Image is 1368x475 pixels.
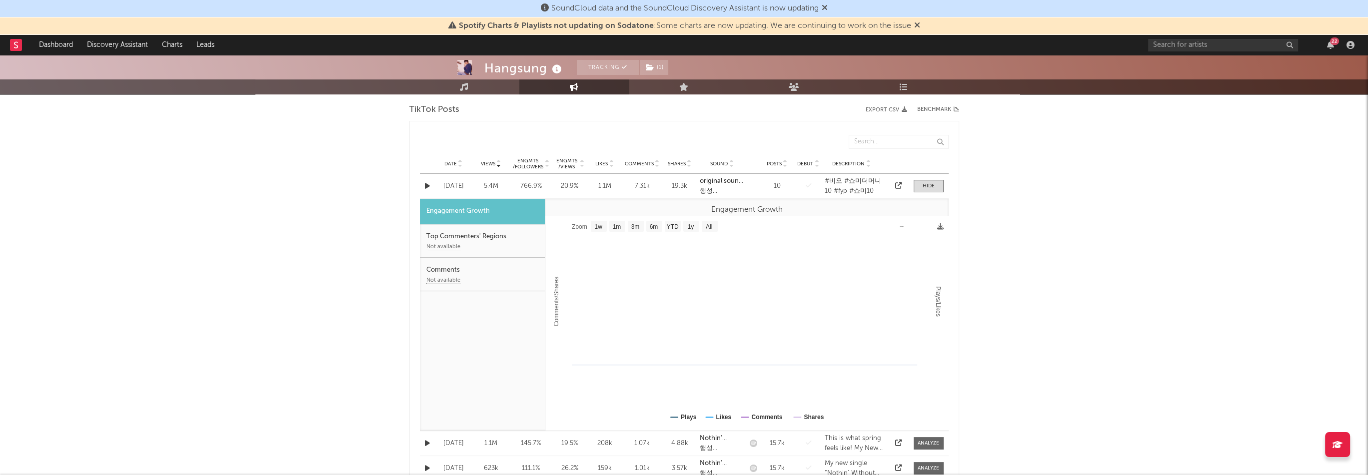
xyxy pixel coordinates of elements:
div: 1.01k [625,464,660,474]
div: 7.31k [625,181,660,191]
button: Export CSV [866,107,907,113]
span: TikTok Posts [409,104,459,116]
div: 145.7 % [512,439,550,449]
text: Plays [681,414,697,421]
div: 5.4M [475,181,507,191]
div: 행성 HangSung [700,186,745,196]
span: Views [481,161,495,167]
a: Nothin' Without You행성 HangSung [700,434,745,453]
div: 111.1 % [512,464,550,474]
div: 22 [1330,37,1339,45]
span: Spotify Charts & Playlists not updating on Sodatone [459,22,654,30]
input: Search... [849,135,949,149]
a: original sound - _hangsung_행성 HangSung [700,176,745,196]
div: #비오 #쇼미더머니10 #fyp #쇼미10 [825,176,886,196]
div: 행성 HangSung [700,444,745,454]
div: Engmts / Views [555,158,579,170]
div: Engmts / Followers [512,158,544,170]
strong: Nothin' Without You [700,435,738,452]
div: 1.07k [625,439,660,449]
text: Comments/Shares [552,277,559,326]
span: Dismiss [914,22,920,30]
div: 19.3k [665,181,695,191]
div: 20.9 % [555,181,585,191]
div: 15.7k [762,439,792,449]
div: 159k [590,464,620,474]
span: ( 1 ) [639,60,669,75]
div: Not available [426,244,460,250]
text: YTD [666,223,678,230]
span: Description [832,161,865,167]
text: 3m [631,223,639,230]
text: 1w [594,223,602,230]
div: Hangsung [484,60,564,76]
text: 1y [687,223,694,230]
text: 1m [612,223,621,230]
span: : Some charts are now updating. We are continuing to work on the issue [459,22,911,30]
a: Leads [189,35,221,55]
text: → [899,223,905,230]
text: Likes [716,414,731,421]
div: Not available [426,278,460,284]
div: This is what spring feels like! My New single ‘Nothin‘ Without You’ is out now!! #kindie #indiemu... [825,434,886,453]
div: 623k [475,464,507,474]
span: Likes [595,161,608,167]
span: Dismiss [822,4,828,12]
a: Benchmark [917,104,959,116]
div: [DATE] [437,464,470,474]
text: Plays/Likes [934,286,941,317]
div: 3.57k [665,464,695,474]
a: Charts [155,35,189,55]
div: Engagement Growth [545,204,949,216]
text: Zoom [572,223,587,230]
div: 10 [762,181,792,191]
div: 26.2 % [555,464,585,474]
a: Discovery Assistant [80,35,155,55]
span: Posts [767,161,782,167]
div: 1.1M [590,181,620,191]
button: Tracking [577,60,639,75]
button: 22 [1327,41,1334,49]
text: Comments [751,414,782,421]
span: SoundCloud data and the SoundCloud Discovery Assistant is now updating [551,4,819,12]
a: Dashboard [32,35,80,55]
div: Engagement Growth [420,199,545,224]
div: Top Commenters' RegionsNot available [420,224,545,258]
span: Comments [625,161,654,167]
div: 15.7k [762,464,792,474]
input: Search for artists [1148,39,1298,51]
div: CommentsNot available [420,258,545,291]
span: Date [444,161,457,167]
text: Shares [804,414,824,421]
div: [DATE] [437,439,470,449]
text: 6m [649,223,658,230]
div: 4.88k [665,439,695,449]
div: 1.1M [475,439,507,449]
span: Debut [797,161,813,167]
span: Shares [668,161,686,167]
strong: original sound - _hangsung_ [700,178,743,194]
text: All [705,223,712,230]
span: Sound [710,161,728,167]
button: (1) [640,60,668,75]
div: 208k [590,439,620,449]
div: 766.9 % [512,181,550,191]
div: 19.5 % [555,439,585,449]
div: [DATE] [437,181,470,191]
